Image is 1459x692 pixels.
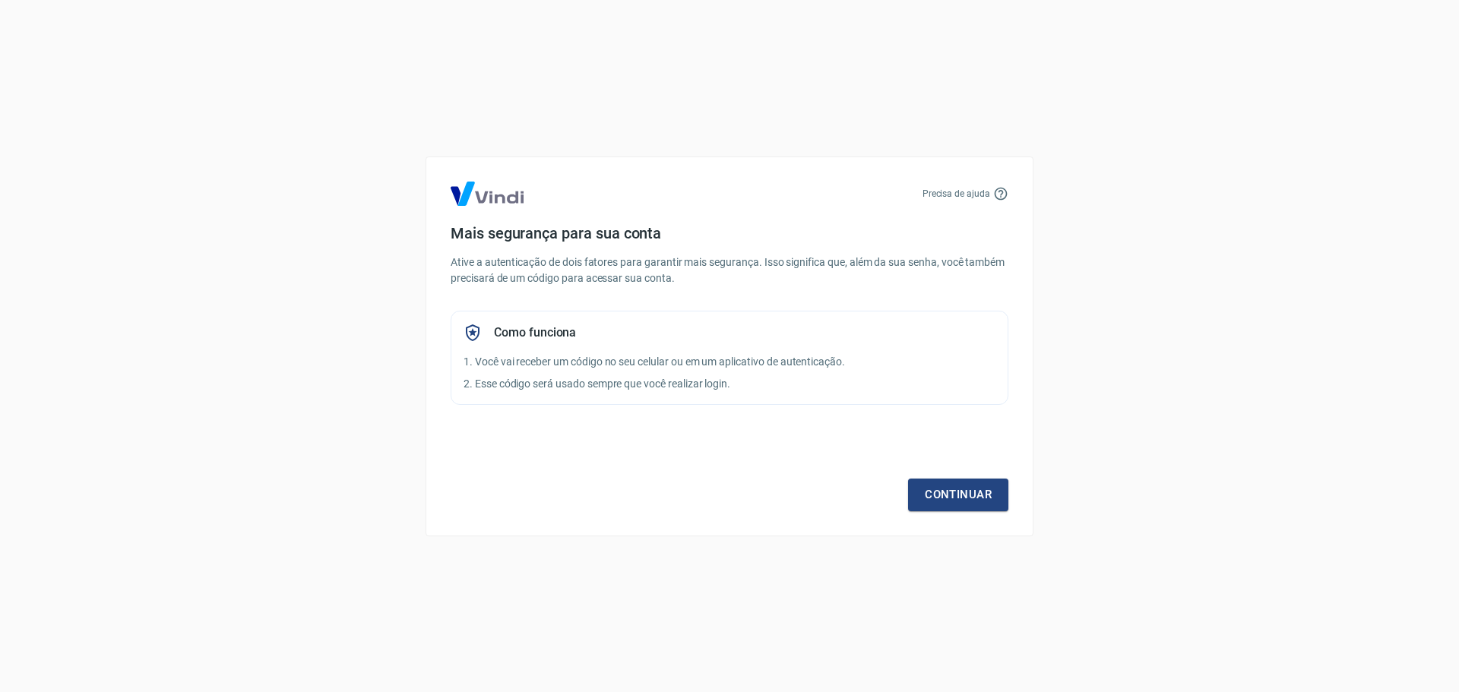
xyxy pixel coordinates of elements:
p: 1. Você vai receber um código no seu celular ou em um aplicativo de autenticação. [464,354,995,370]
p: Ative a autenticação de dois fatores para garantir mais segurança. Isso significa que, além da su... [451,254,1008,286]
p: 2. Esse código será usado sempre que você realizar login. [464,376,995,392]
img: Logo Vind [451,182,524,206]
a: Continuar [908,479,1008,510]
h4: Mais segurança para sua conta [451,224,1008,242]
p: Precisa de ajuda [923,187,990,201]
h5: Como funciona [494,325,576,340]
